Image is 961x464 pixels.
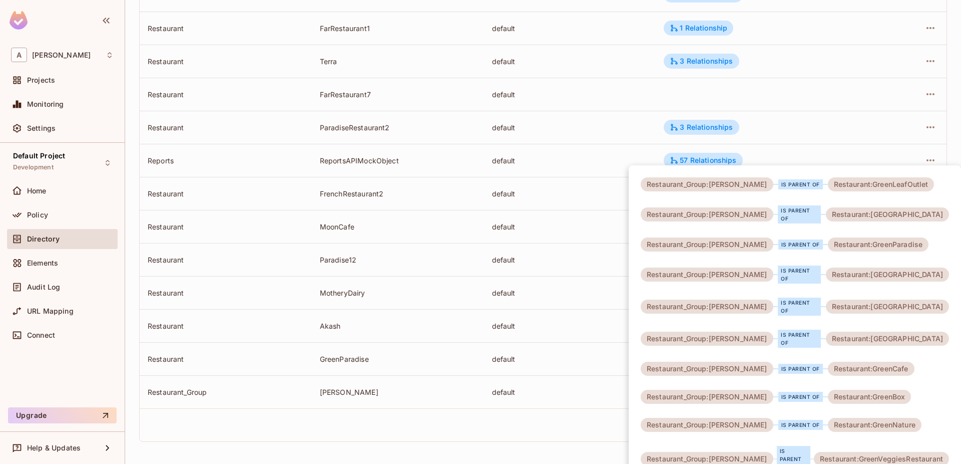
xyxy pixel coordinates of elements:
[778,240,823,250] div: is parent of
[828,177,934,191] div: Restaurant:GreenLeafOutlet
[826,268,949,282] div: Restaurant:[GEOGRAPHIC_DATA]
[778,298,821,316] div: is parent of
[778,266,821,284] div: is parent of
[641,300,773,314] div: Restaurant_Group:[PERSON_NAME]
[641,362,773,376] div: Restaurant_Group:[PERSON_NAME]
[641,268,773,282] div: Restaurant_Group:[PERSON_NAME]
[778,179,823,189] div: is parent of
[778,392,823,402] div: is parent of
[828,362,914,376] div: Restaurant:GreenCafe
[828,238,929,252] div: Restaurant:GreenParadise
[778,420,823,430] div: is parent of
[641,390,773,404] div: Restaurant_Group:[PERSON_NAME]
[641,207,773,221] div: Restaurant_Group:[PERSON_NAME]
[778,330,821,348] div: is parent of
[778,205,821,223] div: is parent of
[826,332,949,346] div: Restaurant:[GEOGRAPHIC_DATA]
[641,177,773,191] div: Restaurant_Group:[PERSON_NAME]
[641,332,773,346] div: Restaurant_Group:[PERSON_NAME]
[828,418,921,432] div: Restaurant:GreenNature
[826,207,949,221] div: Restaurant:[GEOGRAPHIC_DATA]
[828,390,911,404] div: Restaurant:GreenBox
[641,418,773,432] div: Restaurant_Group:[PERSON_NAME]
[826,300,949,314] div: Restaurant:[GEOGRAPHIC_DATA]
[641,238,773,252] div: Restaurant_Group:[PERSON_NAME]
[778,364,823,374] div: is parent of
